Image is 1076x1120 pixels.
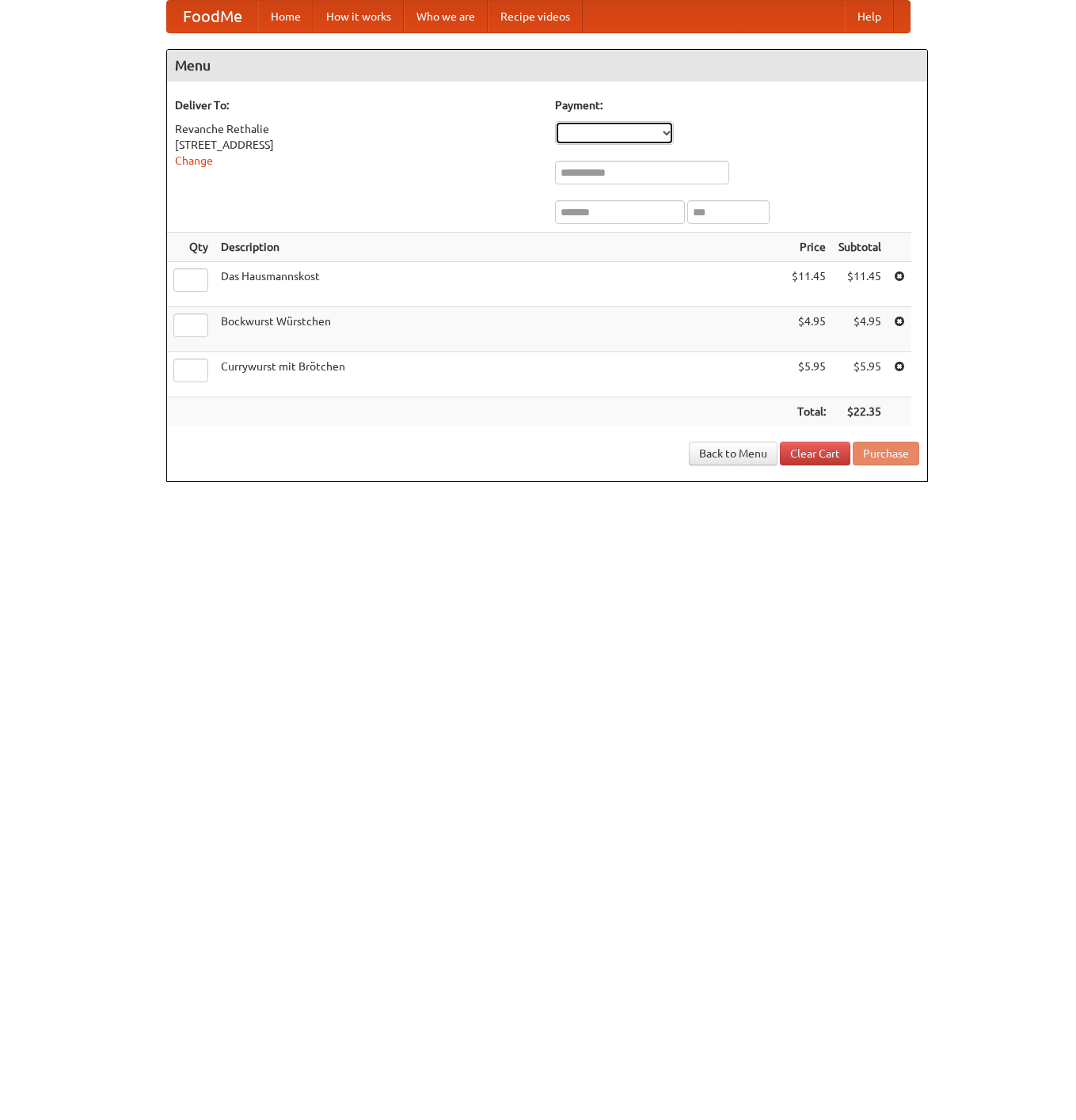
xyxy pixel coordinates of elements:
[175,121,539,137] div: Revanche Rethalie
[175,97,539,113] h5: Deliver To:
[785,307,832,352] td: $4.95
[832,233,888,262] th: Subtotal
[785,352,832,397] td: $5.95
[215,352,785,397] td: Currywurst mit Brötchen
[175,137,539,153] div: [STREET_ADDRESS]
[785,262,832,307] td: $11.45
[832,352,888,397] td: $5.95
[832,307,888,352] td: $4.95
[832,397,888,427] th: $22.35
[167,1,258,32] a: FoodMe
[215,262,785,307] td: Das Hausmannskost
[853,442,919,465] button: Purchase
[258,1,314,32] a: Home
[215,233,785,262] th: Description
[555,97,919,113] h5: Payment:
[785,233,832,262] th: Price
[175,154,213,167] a: Change
[785,397,832,427] th: Total:
[167,233,215,262] th: Qty
[314,1,404,32] a: How it works
[167,50,927,82] h4: Menu
[689,442,778,465] a: Back to Menu
[215,307,785,352] td: Bockwurst Würstchen
[404,1,488,32] a: Who we are
[488,1,583,32] a: Recipe videos
[780,442,850,465] a: Clear Cart
[845,1,894,32] a: Help
[832,262,888,307] td: $11.45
